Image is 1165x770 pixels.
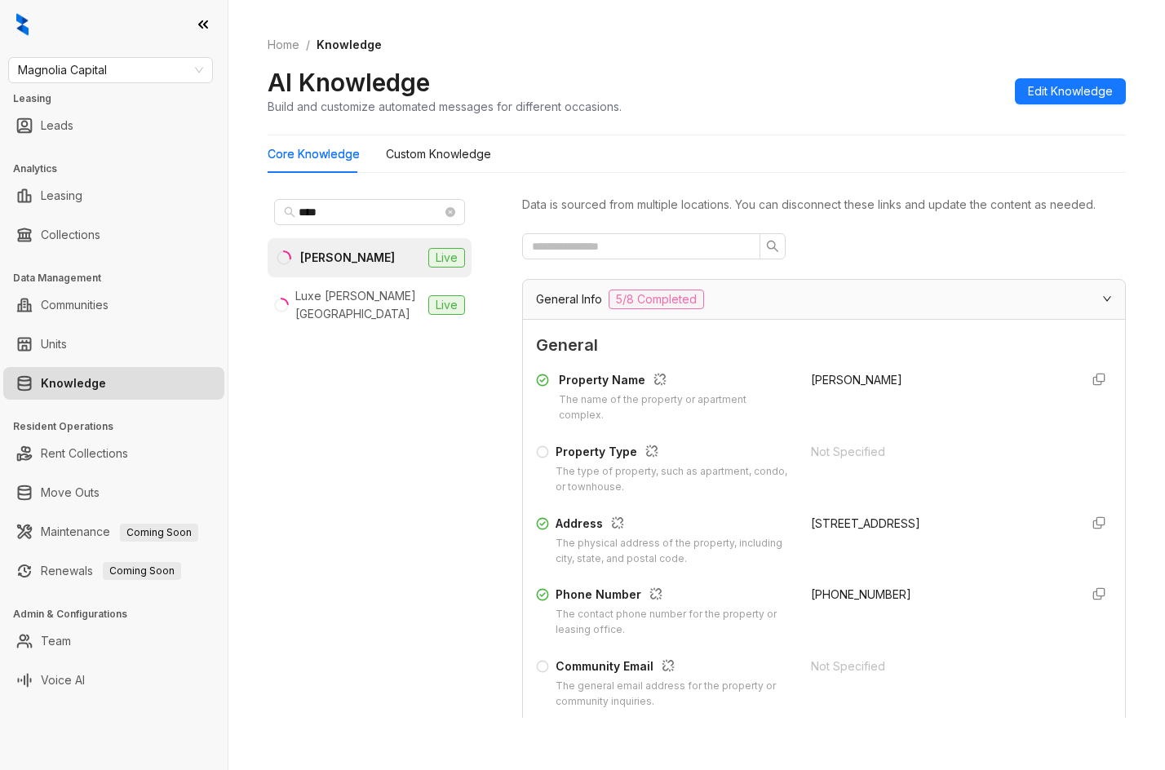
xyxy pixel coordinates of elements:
[559,371,791,392] div: Property Name
[556,607,791,638] div: The contact phone number for the property or leasing office.
[18,58,203,82] span: Magnolia Capital
[3,625,224,657] li: Team
[13,162,228,176] h3: Analytics
[445,207,455,217] span: close-circle
[522,196,1126,214] div: Data is sourced from multiple locations. You can disconnect these links and update the content as...
[556,464,791,495] div: The type of property, such as apartment, condo, or townhouse.
[41,664,85,697] a: Voice AI
[16,13,29,36] img: logo
[556,536,791,567] div: The physical address of the property, including city, state, and postal code.
[3,664,224,697] li: Voice AI
[268,145,360,163] div: Core Knowledge
[556,657,791,679] div: Community Email
[536,290,602,308] span: General Info
[428,295,465,315] span: Live
[3,289,224,321] li: Communities
[268,98,622,115] div: Build and customize automated messages for different occasions.
[1028,82,1113,100] span: Edit Knowledge
[41,555,181,587] a: RenewalsComing Soon
[766,240,779,253] span: search
[428,248,465,268] span: Live
[3,367,224,400] li: Knowledge
[13,419,228,434] h3: Resident Operations
[41,179,82,212] a: Leasing
[3,219,224,251] li: Collections
[3,476,224,509] li: Move Outs
[3,109,224,142] li: Leads
[13,271,228,285] h3: Data Management
[536,333,1112,358] span: General
[103,562,181,580] span: Coming Soon
[41,109,73,142] a: Leads
[306,36,310,54] li: /
[41,328,67,361] a: Units
[264,36,303,54] a: Home
[811,587,911,601] span: [PHONE_NUMBER]
[556,679,791,710] div: The general email address for the property or community inquiries.
[556,586,791,607] div: Phone Number
[41,367,106,400] a: Knowledge
[3,328,224,361] li: Units
[13,607,228,622] h3: Admin & Configurations
[811,443,1066,461] div: Not Specified
[609,290,704,309] span: 5/8 Completed
[3,437,224,470] li: Rent Collections
[523,280,1125,319] div: General Info5/8 Completed
[811,515,1066,533] div: [STREET_ADDRESS]
[1102,294,1112,303] span: expanded
[41,219,100,251] a: Collections
[559,392,791,423] div: The name of the property or apartment complex.
[268,67,430,98] h2: AI Knowledge
[41,437,128,470] a: Rent Collections
[13,91,228,106] h3: Leasing
[386,145,491,163] div: Custom Knowledge
[295,287,422,323] div: Luxe [PERSON_NAME][GEOGRAPHIC_DATA]
[3,555,224,587] li: Renewals
[300,249,395,267] div: [PERSON_NAME]
[284,206,295,218] span: search
[811,657,1066,675] div: Not Specified
[1015,78,1126,104] button: Edit Knowledge
[41,289,109,321] a: Communities
[556,443,791,464] div: Property Type
[41,476,100,509] a: Move Outs
[317,38,382,51] span: Knowledge
[811,373,902,387] span: [PERSON_NAME]
[41,625,71,657] a: Team
[120,524,198,542] span: Coming Soon
[556,515,791,536] div: Address
[3,516,224,548] li: Maintenance
[3,179,224,212] li: Leasing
